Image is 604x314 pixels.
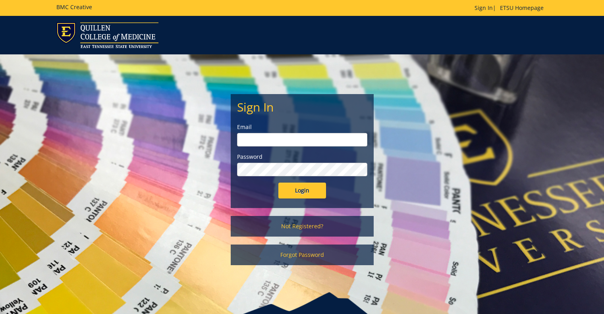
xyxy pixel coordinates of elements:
a: Sign In [475,4,493,12]
h5: BMC Creative [56,4,92,10]
img: ETSU logo [56,22,158,48]
label: Password [237,153,367,161]
p: | [475,4,548,12]
label: Email [237,123,367,131]
input: Login [278,183,326,198]
a: Not Registered? [231,216,374,237]
a: ETSU Homepage [496,4,548,12]
a: Forgot Password [231,245,374,265]
h2: Sign In [237,100,367,114]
